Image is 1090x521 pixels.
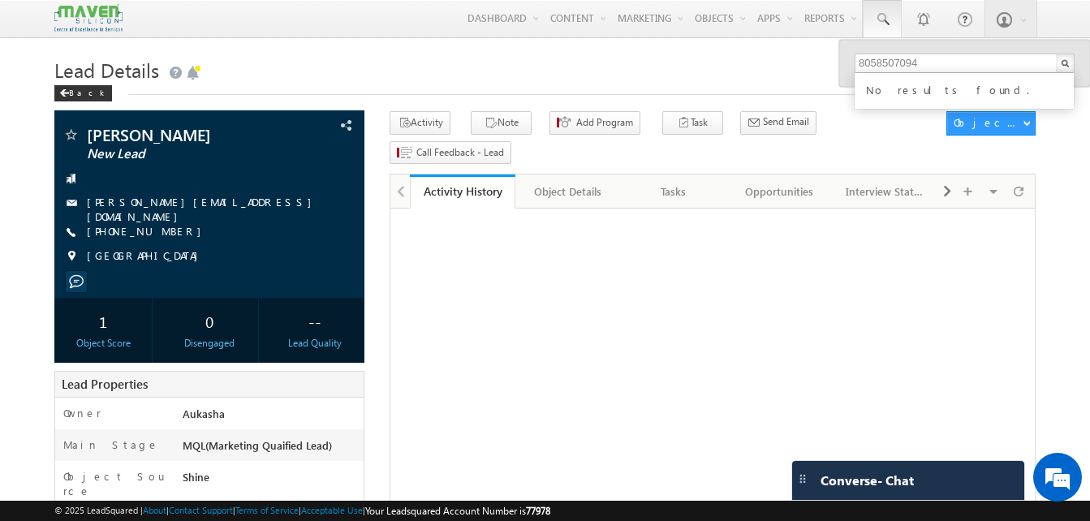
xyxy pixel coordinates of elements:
span: Your Leadsquared Account Number is [365,505,550,517]
button: Task [662,111,723,135]
img: carter-drag [796,472,809,485]
div: Object Score [58,336,148,351]
a: Terms of Service [235,505,299,515]
div: -- [270,306,360,336]
div: Activity History [422,183,503,199]
a: Opportunities [727,174,833,209]
button: Note [471,111,532,135]
span: Add Program [576,115,633,130]
span: Aukasha [183,407,225,420]
div: No results found. [863,78,1080,99]
label: Owner [63,406,101,420]
span: Lead Details [54,57,159,83]
span: [GEOGRAPHIC_DATA] [87,248,206,265]
span: © 2025 LeadSquared | | | | | [54,503,550,519]
div: Interview Status [846,182,924,201]
div: Object Actions [954,115,1023,130]
span: Call Feedback - Lead [416,145,504,160]
label: Main Stage [63,437,159,452]
a: Activity History [410,174,515,209]
button: Call Feedback - Lead [390,141,511,165]
span: Send Email [763,114,809,129]
button: Object Actions [946,111,1036,136]
a: Acceptable Use [301,505,363,515]
button: Send Email [740,111,816,135]
button: Activity [390,111,450,135]
div: Shine [179,469,364,492]
a: Interview Status [833,174,938,209]
div: Disengaged [165,336,254,351]
label: Object Source [63,469,167,498]
span: 77978 [526,505,550,517]
a: About [143,505,166,515]
div: MQL(Marketing Quaified Lead) [179,437,364,460]
div: 0 [165,306,254,336]
div: Tasks [635,182,713,201]
span: [PHONE_NUMBER] [87,224,209,240]
a: Tasks [622,174,727,209]
div: Opportunities [740,182,818,201]
span: [PERSON_NAME] [87,127,278,143]
span: New Lead [87,146,278,162]
span: Lead Properties [62,376,148,392]
a: Contact Support [169,505,233,515]
div: Object Details [528,182,606,201]
a: [PERSON_NAME][EMAIL_ADDRESS][DOMAIN_NAME] [87,195,320,223]
div: Back [54,85,112,101]
div: 1 [58,306,148,336]
a: Back [54,84,120,98]
button: Add Program [549,111,640,135]
img: Custom Logo [54,4,123,32]
span: Converse - Chat [821,473,914,488]
a: Object Details [515,174,621,209]
div: Lead Quality [270,336,360,351]
input: Search Objects [855,54,1075,73]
